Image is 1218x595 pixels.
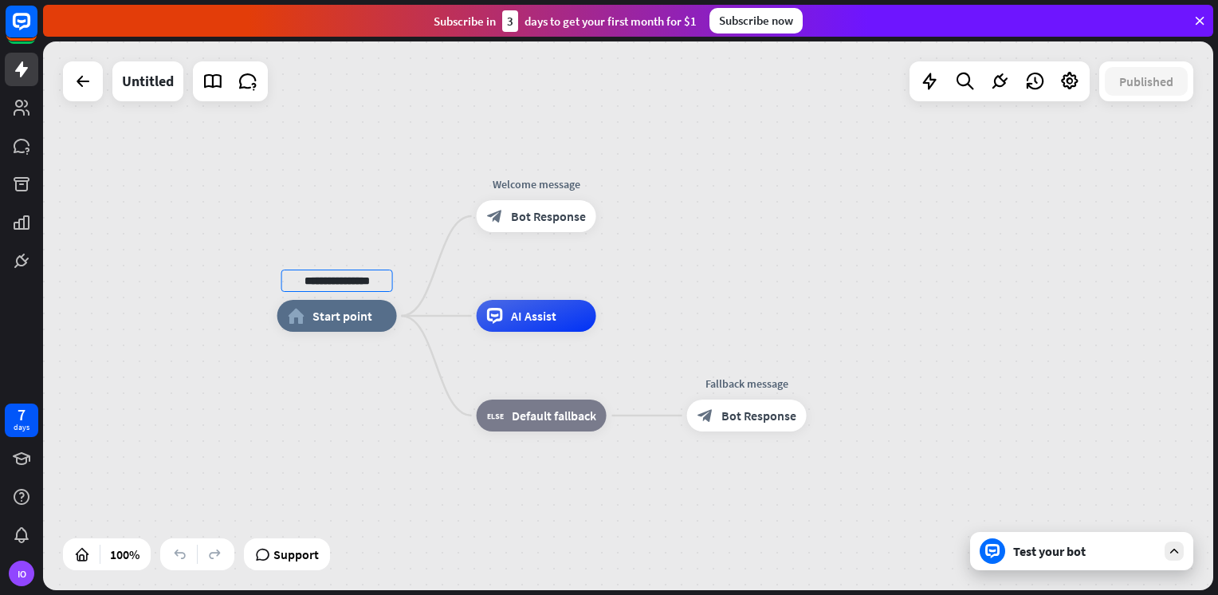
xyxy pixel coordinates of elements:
[512,408,596,424] span: Default fallback
[465,176,608,192] div: Welcome message
[487,208,503,224] i: block_bot_response
[18,408,26,422] div: 7
[709,8,803,33] div: Subscribe now
[5,404,38,437] a: 7 days
[721,408,796,424] span: Bot Response
[273,542,319,567] span: Support
[13,6,61,54] button: Open LiveChat chat widget
[1013,543,1157,559] div: Test your bot
[511,208,586,224] span: Bot Response
[14,422,29,433] div: days
[122,61,174,101] div: Untitled
[288,308,304,324] i: home_2
[487,408,504,424] i: block_fallback
[697,408,713,424] i: block_bot_response
[511,308,556,324] span: AI Assist
[312,308,372,324] span: Start point
[434,10,697,32] div: Subscribe in days to get your first month for $1
[675,376,819,392] div: Fallback message
[105,542,144,567] div: 100%
[9,561,34,586] div: IO
[502,10,518,32] div: 3
[1105,67,1188,96] button: Published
